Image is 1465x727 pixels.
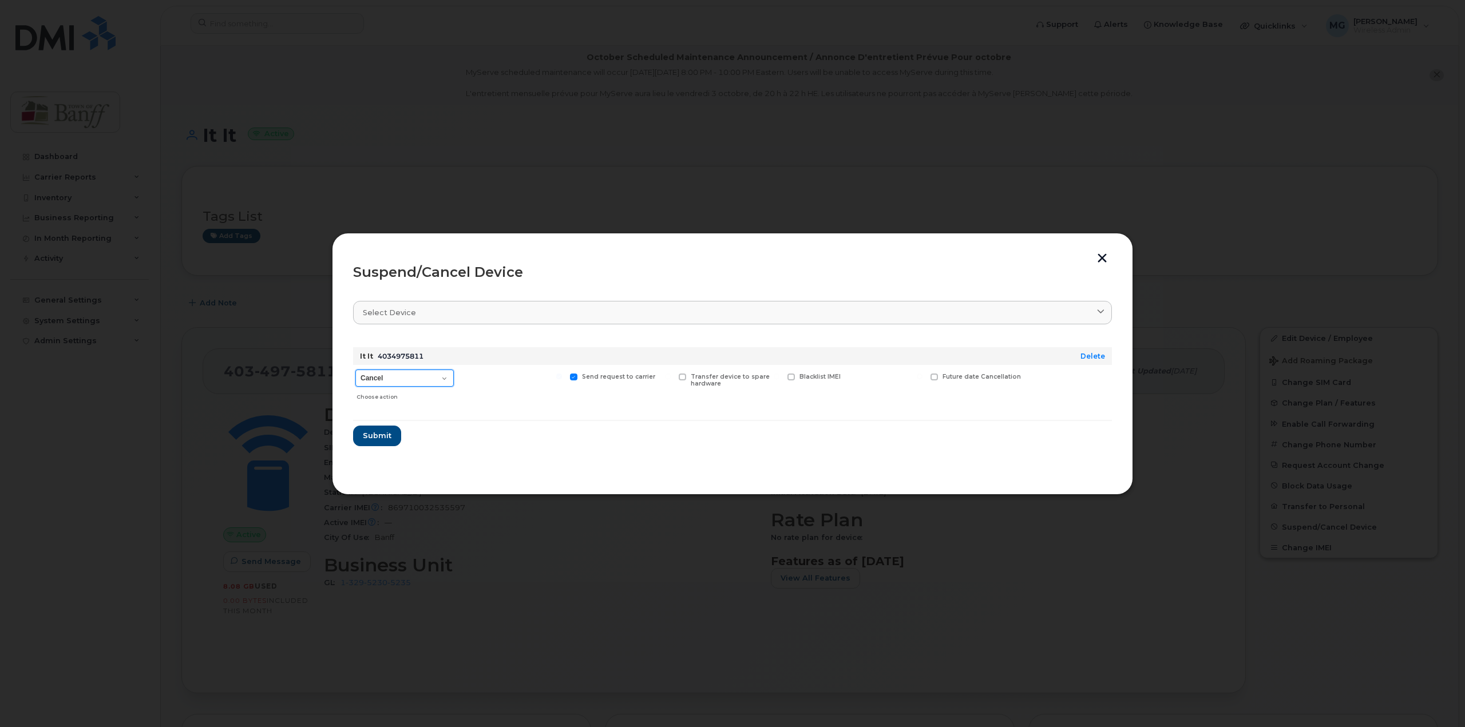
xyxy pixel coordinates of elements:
input: Blacklist IMEI [774,374,779,379]
div: Choose action [357,388,454,402]
span: Submit [363,430,391,441]
span: Blacklist IMEI [799,373,841,380]
a: Delete [1080,352,1105,360]
span: Transfer device to spare hardware [691,373,770,388]
a: Select device [353,301,1112,324]
strong: It It [360,352,373,360]
span: Select device [363,307,416,318]
span: 4034975811 [378,352,423,360]
input: Transfer device to spare hardware [665,374,671,379]
div: Suspend/Cancel Device [353,265,1112,279]
input: Send request to carrier [556,374,562,379]
span: Send request to carrier [582,373,655,380]
input: Future date Cancellation [917,374,922,379]
button: Submit [353,426,401,446]
span: Future date Cancellation [943,373,1021,380]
